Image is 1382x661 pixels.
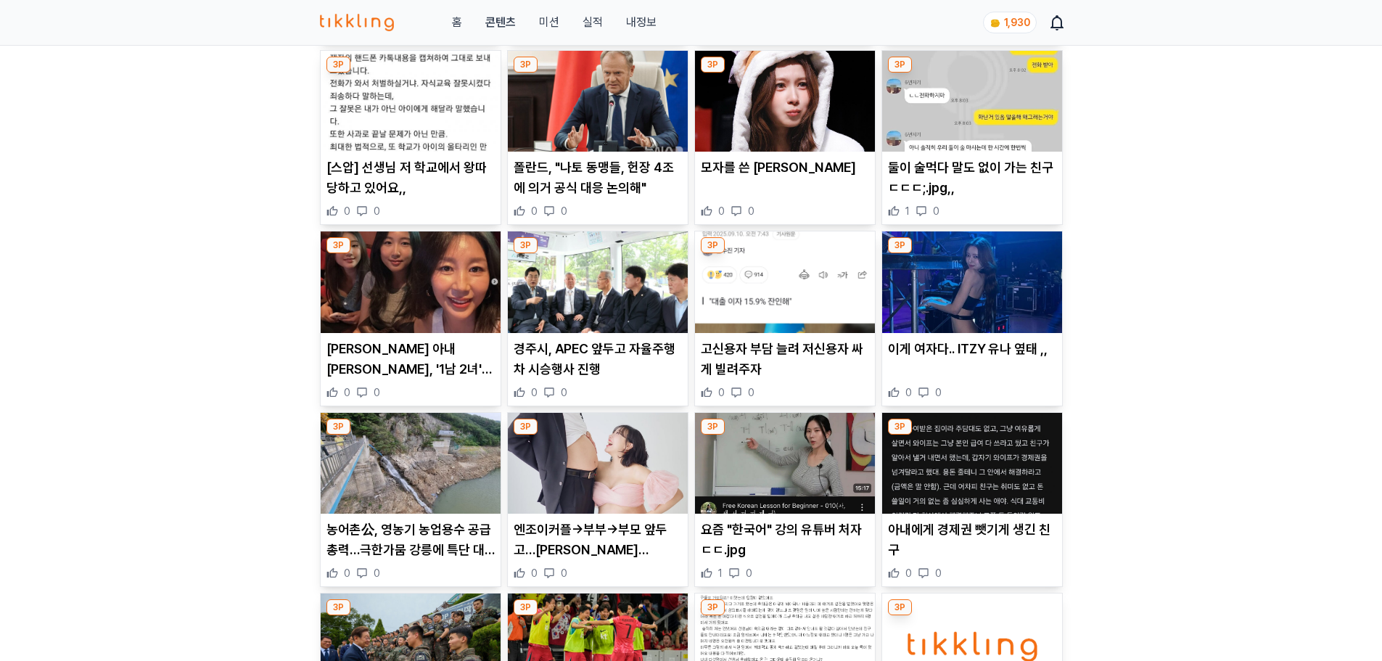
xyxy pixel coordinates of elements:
[320,14,395,31] img: 티끌링
[694,412,876,588] div: 3P 요즘 "한국어" 강의 유튜버 처자ㄷㄷ.jpg 요즘 "한국어" 강의 유튜버 처자ㄷㄷ.jpg 1 0
[514,237,538,253] div: 3P
[507,50,688,226] div: 3P 폴란드, "나토 동맹들, 헌장 4조에 의거 공식 대응 논의해" 폴란드, "나토 동맹들, 헌장 4조에 의거 공식 대응 논의해" 0 0
[374,385,380,400] span: 0
[905,566,912,580] span: 0
[561,385,567,400] span: 0
[321,51,501,152] img: [스압] 선생님 저 학교에서 왕따 당하고 있어요,,
[626,14,657,31] a: 내정보
[888,237,912,253] div: 3P
[561,566,567,580] span: 0
[701,157,869,178] p: 모자를 쓴 [PERSON_NAME]
[321,231,501,333] img: 윤종신 아내 전미라, '1남 2녀' 자녀들과 가족 여행 공개 "엄마 닮아 훈훈한 비주얼"
[695,231,875,333] img: 고신용자 부담 늘려 저신용자 싸게 빌려주자
[694,231,876,406] div: 3P 고신용자 부담 늘려 저신용자 싸게 빌려주자 고신용자 부담 늘려 저신용자 싸게 빌려주자 0 0
[326,339,495,379] p: [PERSON_NAME] 아내 [PERSON_NAME], '1남 2녀' 자녀들과 가족 여행 공개 "엄마 닮아 훈훈한 비주얼"
[326,237,350,253] div: 3P
[531,566,538,580] span: 0
[746,566,752,580] span: 0
[990,17,1001,29] img: coin
[882,231,1062,333] img: 이게 여자다.. ITZY 유나 옆태 ,,
[514,520,682,560] p: 엔조이커플→부부→부모 앞두고…[PERSON_NAME][PERSON_NAME], 그리스 신화 같은 "만쌍사진"
[748,385,754,400] span: 0
[508,231,688,333] img: 경주시, APEC 앞두고 자율주행차 시승행사 진행
[882,413,1062,514] img: 아내에게 경제권 뺏기게 생긴 친구
[701,237,725,253] div: 3P
[888,520,1056,560] p: 아내에게 경제권 뺏기게 생긴 친구
[374,204,380,218] span: 0
[539,14,559,31] button: 미션
[983,12,1034,33] a: coin 1,930
[326,57,350,73] div: 3P
[514,599,538,615] div: 3P
[326,157,495,198] p: [스압] 선생님 저 학교에서 왕따 당하고 있어요,,
[320,231,501,406] div: 3P 윤종신 아내 전미라, '1남 2녀' 자녀들과 가족 여행 공개 "엄마 닮아 훈훈한 비주얼" [PERSON_NAME] 아내 [PERSON_NAME], '1남 2녀' 자녀들과...
[881,50,1063,226] div: 3P 둘이 술먹다 말도 없이 가는 친구 ㄷㄷㄷ;.jpg,, 둘이 술먹다 말도 없이 가는 친구 ㄷㄷㄷ;.jpg,, 1 0
[701,599,725,615] div: 3P
[695,413,875,514] img: 요즘 "한국어" 강의 유튜버 처자ㄷㄷ.jpg
[507,412,688,588] div: 3P 엔조이커플→부부→부모 앞두고…손민수♥임라라, 그리스 신화 같은 "만쌍사진" 엔조이커플→부부→부모 앞두고…[PERSON_NAME][PERSON_NAME], 그리스 신화 같...
[905,204,910,218] span: 1
[374,566,380,580] span: 0
[888,599,912,615] div: 3P
[321,413,501,514] img: 농어촌公, 영농기 농업용수 공급 총력…극한가뭄 강릉에 특단 대책
[452,14,462,31] a: 홈
[507,231,688,406] div: 3P 경주시, APEC 앞두고 자율주행차 시승행사 진행 경주시, APEC 앞두고 자율주행차 시승행사 진행 0 0
[583,14,603,31] a: 실적
[701,57,725,73] div: 3P
[701,339,869,379] p: 고신용자 부담 늘려 저신용자 싸게 빌려주자
[718,204,725,218] span: 0
[701,520,869,560] p: 요즘 "한국어" 강의 유튜버 처자ㄷㄷ.jpg
[531,385,538,400] span: 0
[508,51,688,152] img: 폴란드, "나토 동맹들, 헌장 4조에 의거 공식 대응 논의해"
[888,157,1056,198] p: 둘이 술먹다 말도 없이 가는 친구 ㄷㄷㄷ;.jpg,,
[695,51,875,152] img: 모자를 쓴 트와이스 사나
[888,339,1056,359] p: 이게 여자다.. ITZY 유나 옆태 ,,
[531,204,538,218] span: 0
[344,566,350,580] span: 0
[485,14,516,31] a: 콘텐츠
[748,204,754,218] span: 0
[508,413,688,514] img: 엔조이커플→부부→부모 앞두고…손민수♥임라라, 그리스 신화 같은 "만쌍사진"
[718,385,725,400] span: 0
[888,57,912,73] div: 3P
[514,57,538,73] div: 3P
[694,50,876,226] div: 3P 모자를 쓴 트와이스 사나 모자를 쓴 [PERSON_NAME] 0 0
[514,157,682,198] p: 폴란드, "나토 동맹들, 헌장 4조에 의거 공식 대응 논의해"
[326,520,495,560] p: 농어촌公, 영농기 농업용수 공급 총력…극한가뭄 강릉에 특단 대책
[933,204,939,218] span: 0
[881,412,1063,588] div: 3P 아내에게 경제권 뺏기게 생긴 친구 아내에게 경제권 뺏기게 생긴 친구 0 0
[701,419,725,435] div: 3P
[881,231,1063,406] div: 3P 이게 여자다.. ITZY 유나 옆태 ,, 이게 여자다.. ITZY 유나 옆태 ,, 0 0
[344,385,350,400] span: 0
[326,599,350,615] div: 3P
[882,51,1062,152] img: 둘이 술먹다 말도 없이 가는 친구 ㄷㄷㄷ;.jpg,,
[514,339,682,379] p: 경주시, APEC 앞두고 자율주행차 시승행사 진행
[344,204,350,218] span: 0
[888,419,912,435] div: 3P
[718,566,723,580] span: 1
[1004,17,1030,28] span: 1,930
[514,419,538,435] div: 3P
[905,385,912,400] span: 0
[935,566,942,580] span: 0
[326,419,350,435] div: 3P
[561,204,567,218] span: 0
[935,385,942,400] span: 0
[320,50,501,226] div: 3P [스압] 선생님 저 학교에서 왕따 당하고 있어요,, [스압] 선생님 저 학교에서 왕따 당하고 있어요,, 0 0
[320,412,501,588] div: 3P 농어촌公, 영농기 농업용수 공급 총력…극한가뭄 강릉에 특단 대책 농어촌公, 영농기 농업용수 공급 총력…극한가뭄 강릉에 특단 대책 0 0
